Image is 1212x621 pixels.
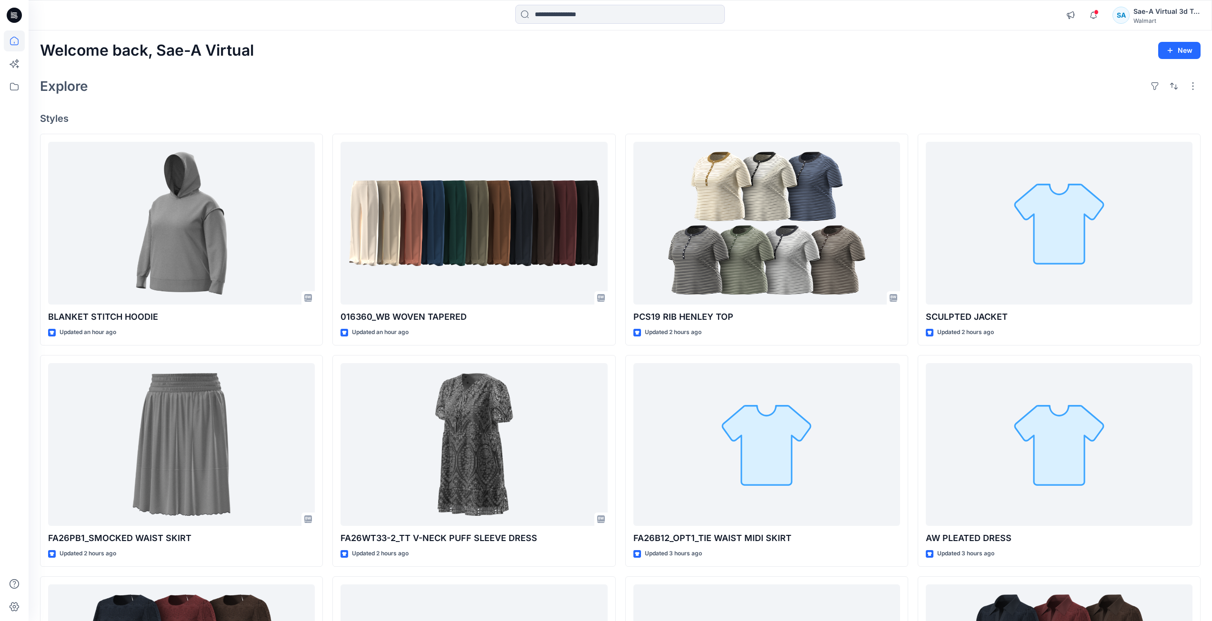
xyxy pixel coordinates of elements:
a: FA26PB1_SMOCKED WAIST SKIRT [48,363,315,526]
p: Updated an hour ago [60,327,116,337]
h2: Welcome back, Sae-A Virtual [40,42,254,59]
a: SCULPTED JACKET [926,142,1192,305]
p: Updated 2 hours ago [352,549,409,559]
p: Updated 3 hours ago [937,549,994,559]
div: Walmart [1133,17,1200,24]
p: PCS19 RIB HENLEY TOP [633,310,900,324]
p: AW PLEATED DRESS [926,532,1192,545]
p: FA26PB1_SMOCKED WAIST SKIRT [48,532,315,545]
p: BLANKET STITCH HOODIE [48,310,315,324]
p: 016360_WB WOVEN TAPERED [341,310,607,324]
p: Updated an hour ago [352,327,409,337]
p: Updated 2 hours ago [645,327,701,337]
p: FA26WT33-2_TT V-NECK PUFF SLEEVE DRESS [341,532,607,545]
h4: Styles [40,113,1201,124]
p: Updated 2 hours ago [937,327,994,337]
p: Updated 3 hours ago [645,549,702,559]
a: FA26B12_OPT1_TIE WAIST MIDI SKIRT [633,363,900,526]
a: BLANKET STITCH HOODIE [48,142,315,305]
div: Sae-A Virtual 3d Team [1133,6,1200,17]
a: AW PLEATED DRESS [926,363,1192,526]
p: Updated 2 hours ago [60,549,116,559]
a: 016360_WB WOVEN TAPERED [341,142,607,305]
a: PCS19 RIB HENLEY TOP [633,142,900,305]
p: FA26B12_OPT1_TIE WAIST MIDI SKIRT [633,532,900,545]
h2: Explore [40,79,88,94]
div: SA [1112,7,1130,24]
p: SCULPTED JACKET [926,310,1192,324]
button: New [1158,42,1201,59]
a: FA26WT33-2_TT V-NECK PUFF SLEEVE DRESS [341,363,607,526]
